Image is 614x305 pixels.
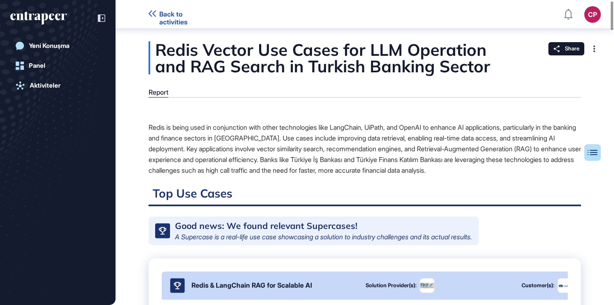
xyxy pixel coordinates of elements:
[584,6,601,23] button: CP
[30,82,61,89] div: Aktiviteler
[159,10,212,26] span: Back to activities
[10,57,105,74] a: Panel
[175,222,357,230] div: Good news: We found relevant Supercases!
[149,88,168,96] div: Report
[565,45,579,52] span: Share
[558,283,572,288] img: LangChain-logo
[149,122,581,176] p: Redis is being used in conjunction with other technologies like LangChain, UiPath, and OpenAI to ...
[29,42,69,50] div: Yeni Konuşma
[10,77,105,94] a: Aktiviteler
[29,62,45,69] div: Panel
[149,10,212,18] a: Back to activities
[149,41,581,74] div: Redis Vector Use Cases for LLM Operation and RAG Search in Turkish Banking Sector
[420,279,434,293] img: image
[175,234,472,240] div: A Supercase is a real-life use case showcasing a solution to industry challenges and its actual r...
[10,12,67,25] div: entrapeer-logo
[149,186,581,206] h2: Top Use Cases
[522,283,554,288] div: Customer(s):
[10,38,105,54] a: Yeni Konuşma
[191,281,312,290] div: Redis & LangChain RAG for Scalable AI
[366,283,416,288] div: Solution Provider(s):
